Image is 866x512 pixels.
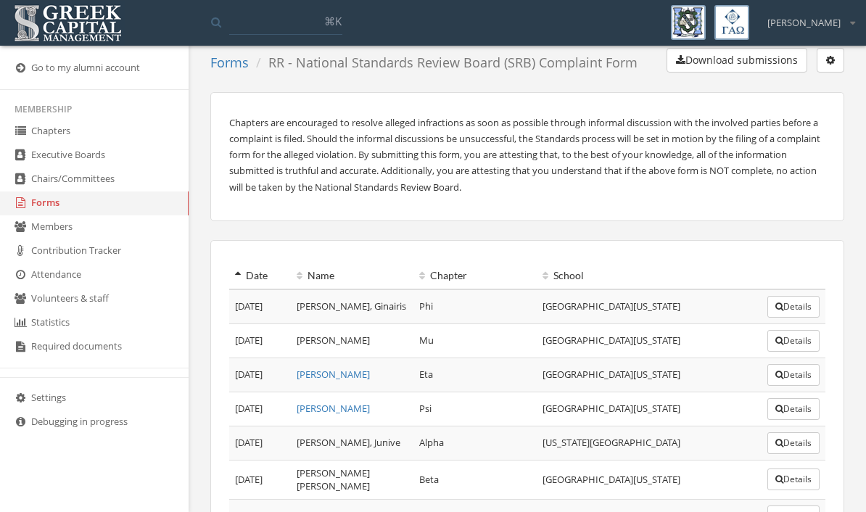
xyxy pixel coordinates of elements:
[537,358,752,392] td: [GEOGRAPHIC_DATA][US_STATE]
[537,263,752,289] th: School
[767,468,820,490] button: Details
[537,426,752,460] td: [US_STATE][GEOGRAPHIC_DATA]
[229,392,291,426] td: [DATE]
[413,426,536,460] td: Alpha
[537,289,752,324] td: [GEOGRAPHIC_DATA][US_STATE]
[291,460,413,499] td: [PERSON_NAME] [PERSON_NAME]
[413,392,536,426] td: Psi
[229,115,825,194] p: Chapters are encouraged to resolve alleged infractions as soon as possible through informal discu...
[413,460,536,499] td: Beta
[229,263,291,289] th: Date
[537,460,752,499] td: [GEOGRAPHIC_DATA][US_STATE]
[210,54,249,71] a: Forms
[413,358,536,392] td: Eta
[229,358,291,392] td: [DATE]
[767,296,820,318] button: Details
[767,16,841,30] span: [PERSON_NAME]
[767,398,820,420] button: Details
[229,323,291,358] td: [DATE]
[291,289,413,324] td: [PERSON_NAME], Ginairis
[297,368,370,381] a: [PERSON_NAME]
[413,289,536,324] td: Phi
[758,5,855,30] div: [PERSON_NAME]
[229,426,291,460] td: [DATE]
[229,460,291,499] td: [DATE]
[291,263,413,289] th: Name
[229,289,291,324] td: [DATE]
[249,54,638,73] li: RR - National Standards Review Board (SRB) Complaint Form
[767,330,820,352] button: Details
[537,392,752,426] td: [GEOGRAPHIC_DATA][US_STATE]
[291,323,413,358] td: [PERSON_NAME]
[767,432,820,454] button: Details
[413,263,536,289] th: Chapter
[413,323,536,358] td: Mu
[667,48,807,73] button: Download submissions
[537,323,752,358] td: [GEOGRAPHIC_DATA][US_STATE]
[324,14,342,28] span: ⌘K
[297,402,370,415] a: [PERSON_NAME]
[291,426,413,460] td: [PERSON_NAME], Junive
[767,364,820,386] button: Details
